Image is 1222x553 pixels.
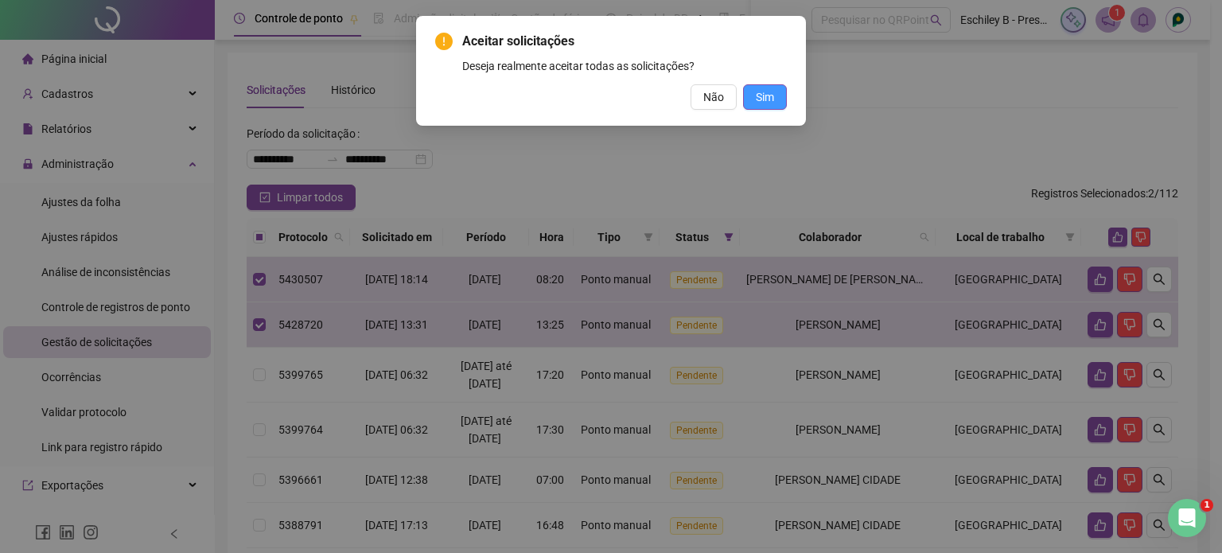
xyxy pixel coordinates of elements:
[743,84,787,110] button: Sim
[691,84,737,110] button: Não
[435,33,453,50] span: exclamation-circle
[703,88,724,106] span: Não
[1201,499,1213,512] span: 1
[756,88,774,106] span: Sim
[1168,499,1206,537] iframe: Intercom live chat
[462,32,787,51] span: Aceitar solicitações
[462,57,787,75] div: Deseja realmente aceitar todas as solicitações?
